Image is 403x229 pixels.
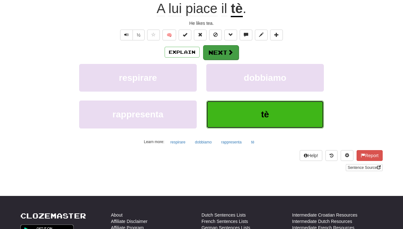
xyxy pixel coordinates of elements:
div: He likes tea. [20,20,383,26]
button: Help! [300,150,322,161]
span: dobbiamo [244,73,286,83]
a: Dutch Sentences Lists [201,212,246,218]
button: rappresenta [218,137,245,147]
button: dobbiamo [206,64,324,92]
button: Set this sentence to 100% Mastered (alt+m) [179,30,191,40]
span: A [157,1,165,16]
span: rappresenta [113,109,163,119]
span: lui [168,1,182,16]
span: respirare [119,73,157,83]
button: ½ [133,30,145,40]
div: Text-to-speech controls [119,30,145,40]
small: Learn more: [144,140,164,144]
span: piace [186,1,217,16]
span: tè [261,109,269,119]
button: Report [357,150,383,161]
a: Affiliate Disclaimer [111,218,147,225]
a: Sentence Source [346,164,383,171]
u: tè [231,1,242,17]
button: Edit sentence (alt+d) [255,30,268,40]
button: 🧠 [162,30,176,40]
button: tè [248,137,258,147]
a: Clozemaster [20,212,86,220]
span: il [221,1,227,16]
span: . [243,1,247,16]
a: French Sentences Lists [201,218,248,225]
button: Add to collection (alt+a) [270,30,283,40]
button: Play sentence audio (ctl+space) [120,30,133,40]
button: Next [203,45,239,60]
a: About [111,212,123,218]
a: Intermediate Dutch Resources [292,218,352,225]
button: respirare [167,137,189,147]
button: Ignore sentence (alt+i) [209,30,222,40]
button: tè [206,101,324,128]
button: Discuss sentence (alt+u) [240,30,252,40]
button: Grammar (alt+g) [224,30,237,40]
a: Intermediate Croatian Resources [292,212,357,218]
button: Round history (alt+y) [325,150,338,161]
button: Reset to 0% Mastered (alt+r) [194,30,207,40]
button: rappresenta [79,101,197,128]
button: Favorite sentence (alt+f) [147,30,160,40]
button: respirare [79,64,197,92]
button: Explain [165,47,200,58]
button: dobbiamo [191,137,215,147]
